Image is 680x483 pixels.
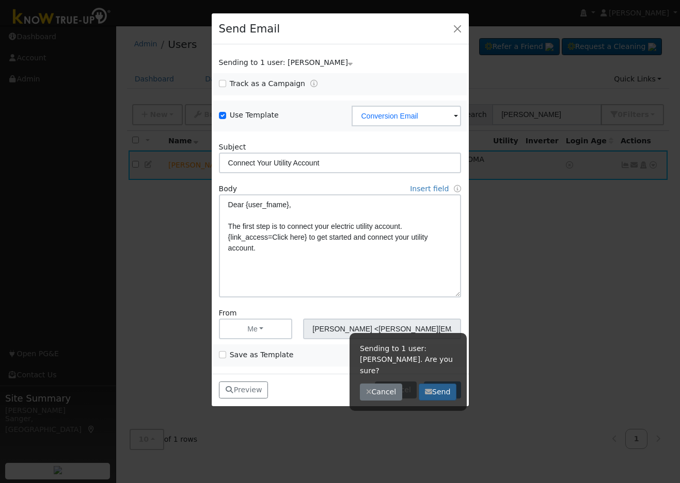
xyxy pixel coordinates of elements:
input: Use Template [219,112,226,119]
label: From [219,308,237,319]
input: Save as Template [219,351,226,358]
button: Cancel [360,384,402,401]
a: Tracking Campaigns [310,79,318,88]
a: Insert field [410,185,449,193]
label: Save as Template [230,349,294,360]
input: Track as a Campaign [219,80,226,87]
button: Me [219,319,293,339]
label: Track as a Campaign [230,78,305,89]
label: Use Template [230,110,279,121]
a: Fields [454,185,461,193]
button: Send [419,384,456,401]
input: Select a Template [352,106,461,126]
label: Body [219,184,238,194]
p: Sending to 1 user: [PERSON_NAME]. Are you sure? [360,343,456,376]
h4: Send Email [219,21,280,37]
div: Show users [213,57,467,68]
button: Preview [219,381,268,399]
label: Subject [219,142,246,153]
